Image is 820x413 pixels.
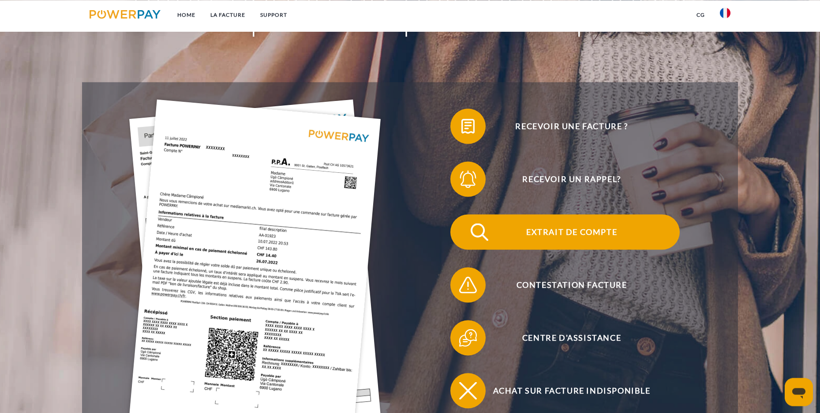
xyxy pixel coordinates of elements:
[450,267,680,302] button: Contestation Facture
[468,221,491,243] img: qb_search.svg
[464,267,680,302] span: Contestation Facture
[785,378,813,406] iframe: Bouton de lancement de la fenêtre de messagerie
[464,373,680,408] span: Achat sur facture indisponible
[457,274,479,296] img: qb_warning.svg
[720,7,730,18] img: fr
[689,7,712,22] a: CG
[464,320,680,355] span: Centre d'assistance
[457,115,479,137] img: qb_bill.svg
[450,214,680,249] button: Extrait de compte
[253,7,295,22] a: Support
[457,327,479,349] img: qb_help.svg
[450,320,680,355] button: Centre d'assistance
[450,108,680,144] button: Recevoir une facture ?
[464,108,680,144] span: Recevoir une facture ?
[90,10,161,19] img: logo-powerpay.svg
[457,380,479,402] img: qb_close.svg
[464,161,680,197] span: Recevoir un rappel?
[464,214,680,249] span: Extrait de compte
[203,7,253,22] a: LA FACTURE
[457,168,479,190] img: qb_bell.svg
[450,373,680,408] button: Achat sur facture indisponible
[170,7,203,22] a: Home
[450,161,680,197] button: Recevoir un rappel?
